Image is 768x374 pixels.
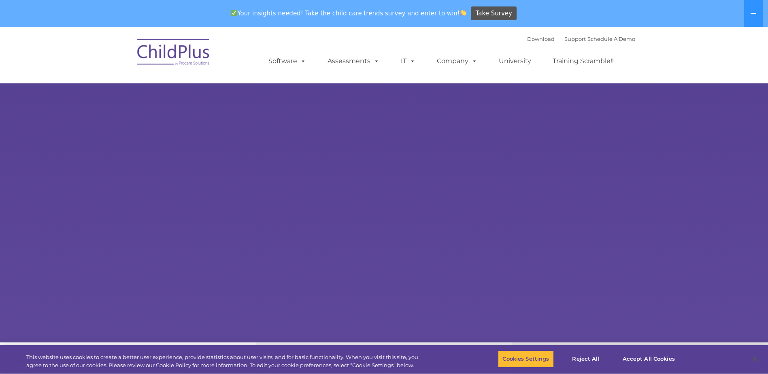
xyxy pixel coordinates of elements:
[527,36,635,42] font: |
[561,351,611,368] button: Reject All
[476,6,512,21] span: Take Survey
[231,10,237,16] img: ✅
[746,350,764,368] button: Close
[587,36,635,42] a: Schedule A Demo
[527,36,555,42] a: Download
[498,351,553,368] button: Cookies Settings
[319,53,387,69] a: Assessments
[429,53,485,69] a: Company
[471,6,517,21] a: Take Survey
[460,10,466,16] img: 👏
[545,53,622,69] a: Training Scramble!!
[26,353,422,369] div: This website uses cookies to create a better user experience, provide statistics about user visit...
[228,5,470,21] span: Your insights needed! Take the child care trends survey and enter to win!
[618,351,679,368] button: Accept All Cookies
[113,53,137,59] span: Last name
[133,33,214,74] img: ChildPlus by Procare Solutions
[491,53,539,69] a: University
[260,53,314,69] a: Software
[564,36,586,42] a: Support
[113,87,147,93] span: Phone number
[393,53,423,69] a: IT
